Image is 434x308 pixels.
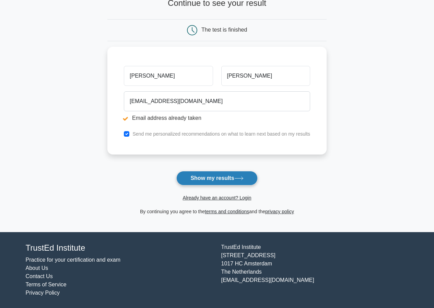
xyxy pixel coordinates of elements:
[124,114,310,122] li: Email address already taken
[26,290,60,296] a: Privacy Policy
[124,66,213,86] input: First name
[183,195,251,201] a: Already have an account? Login
[201,27,247,33] div: The test is finished
[221,66,310,86] input: Last name
[265,209,294,214] a: privacy policy
[103,207,331,216] div: By continuing you agree to the and the
[205,209,249,214] a: terms and conditions
[26,273,53,279] a: Contact Us
[217,243,413,297] div: TrustEd Institute [STREET_ADDRESS] 1017 HC Amsterdam The Netherlands [EMAIL_ADDRESS][DOMAIN_NAME]
[26,257,121,263] a: Practice for your certification and exam
[132,131,310,137] label: Send me personalized recommendations on what to learn next based on my results
[176,171,257,185] button: Show my results
[26,243,213,253] h4: TrustEd Institute
[124,91,310,111] input: Email
[26,282,67,287] a: Terms of Service
[26,265,48,271] a: About Us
